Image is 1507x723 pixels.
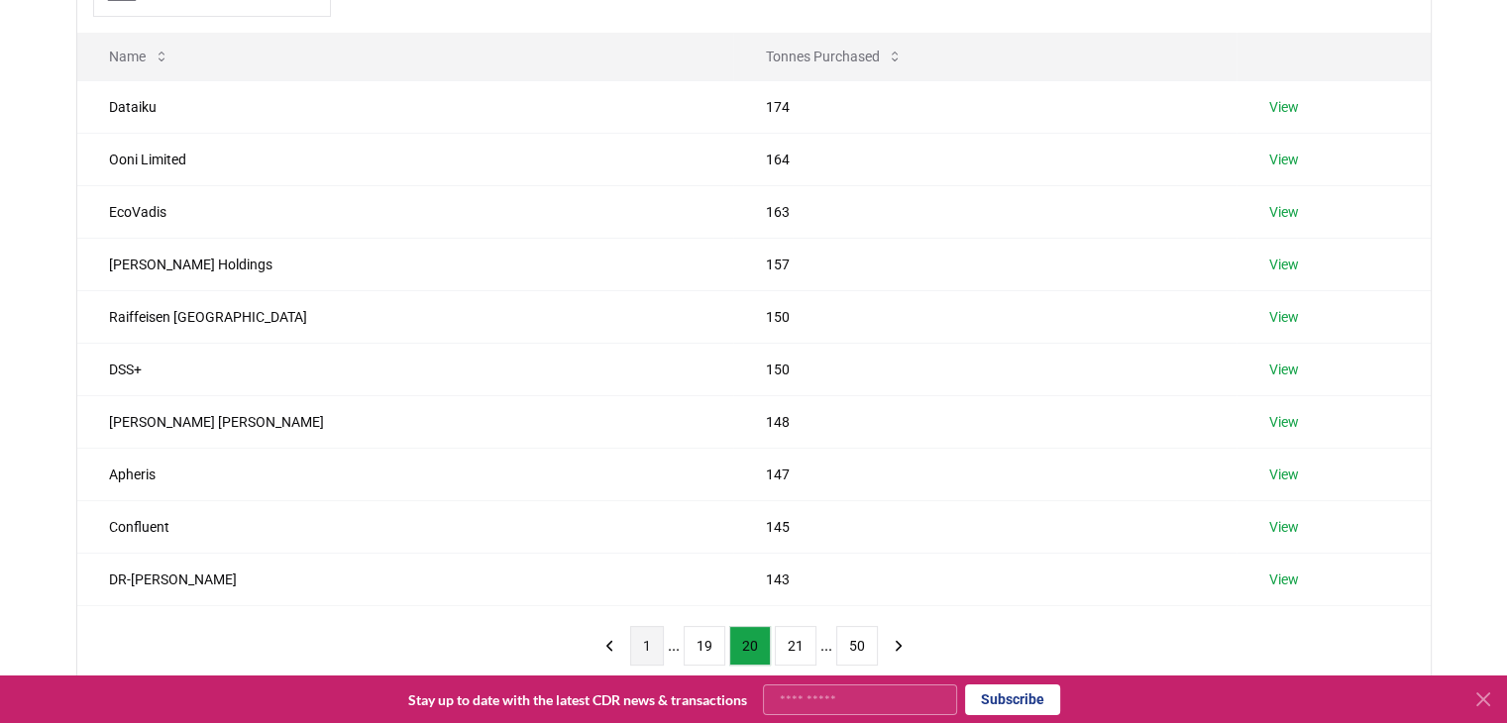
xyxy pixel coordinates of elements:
[733,290,1237,343] td: 150
[733,553,1237,605] td: 143
[733,238,1237,290] td: 157
[882,626,915,666] button: next page
[1268,97,1298,117] a: View
[77,395,734,448] td: [PERSON_NAME] [PERSON_NAME]
[820,634,832,658] li: ...
[77,238,734,290] td: [PERSON_NAME] Holdings
[77,80,734,133] td: Dataiku
[684,626,725,666] button: 19
[1268,255,1298,274] a: View
[733,500,1237,553] td: 145
[733,395,1237,448] td: 148
[733,80,1237,133] td: 174
[630,626,664,666] button: 1
[733,448,1237,500] td: 147
[1268,465,1298,484] a: View
[775,626,816,666] button: 21
[1268,150,1298,169] a: View
[77,500,734,553] td: Confluent
[749,37,918,76] button: Tonnes Purchased
[1268,569,1298,589] a: View
[77,133,734,185] td: Ooni Limited
[77,448,734,500] td: Apheris
[733,343,1237,395] td: 150
[836,626,878,666] button: 50
[1268,517,1298,537] a: View
[93,37,185,76] button: Name
[733,185,1237,238] td: 163
[77,553,734,605] td: DR-[PERSON_NAME]
[1268,307,1298,327] a: View
[733,133,1237,185] td: 164
[77,290,734,343] td: Raiffeisen [GEOGRAPHIC_DATA]
[1268,360,1298,379] a: View
[668,634,680,658] li: ...
[77,185,734,238] td: EcoVadis
[1268,202,1298,222] a: View
[729,626,771,666] button: 20
[592,626,626,666] button: previous page
[77,343,734,395] td: DSS+
[1268,412,1298,432] a: View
